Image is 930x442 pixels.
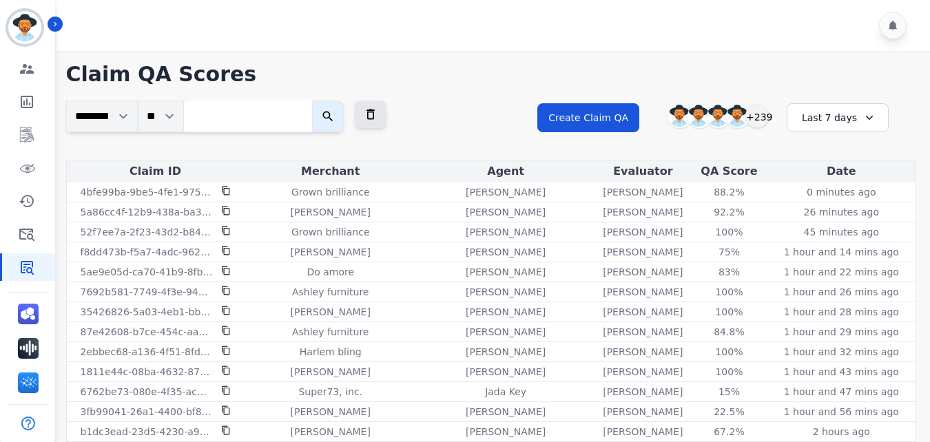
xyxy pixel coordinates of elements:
p: [PERSON_NAME] [603,365,683,379]
p: Grown brilliance [291,225,370,239]
p: [PERSON_NAME] [603,225,683,239]
p: [PERSON_NAME] [466,425,546,439]
p: 45 minutes ago [804,225,879,239]
p: Ashley furniture [292,325,369,339]
div: Last 7 days [787,103,889,132]
p: [PERSON_NAME] [603,385,683,399]
p: [PERSON_NAME] [291,425,371,439]
p: [PERSON_NAME] [291,205,371,219]
div: Date [770,163,913,180]
p: 0 minutes ago [807,185,876,199]
p: [PERSON_NAME] [291,365,371,379]
p: Super73, inc. [298,385,362,399]
p: [PERSON_NAME] [291,245,371,259]
p: 7692b581-7749-4f3e-94d0-cb23e942061d [81,285,213,299]
p: 3fb99041-26a1-4400-bf8e-50bd1af74c8d [81,405,213,419]
p: [PERSON_NAME] [291,405,371,419]
div: 100% [698,225,760,239]
p: [PERSON_NAME] [466,245,546,259]
div: 22.5% [698,405,760,419]
p: Grown brilliance [291,185,370,199]
div: 88.2% [698,185,760,199]
p: 35426826-5a03-4eb1-bb14-92cfc559c246 [81,305,213,319]
p: [PERSON_NAME] [603,405,683,419]
p: [PERSON_NAME] [603,325,683,339]
p: 1 hour and 28 mins ago [784,305,899,319]
p: 5a86cc4f-12b9-438a-ba32-d8ebf206d604 [81,205,213,219]
p: [PERSON_NAME] [466,305,546,319]
p: Ashley furniture [292,285,369,299]
p: 1 hour and 47 mins ago [784,385,899,399]
p: 6762be73-080e-4f35-ac70-077a947c1cc2 [81,385,213,399]
p: 1 hour and 56 mins ago [784,405,899,419]
div: 84.8% [698,325,760,339]
p: [PERSON_NAME] [603,185,683,199]
div: Merchant [247,163,414,180]
p: [PERSON_NAME] [603,425,683,439]
div: 100% [698,345,760,359]
p: 1 hour and 32 mins ago [784,345,899,359]
p: [PERSON_NAME] [291,305,371,319]
div: Evaluator [597,163,688,180]
div: Agent [420,163,592,180]
p: f8dd473b-f5a7-4adc-9627-6444630fc274 [81,245,213,259]
p: 1 hour and 29 mins ago [784,325,899,339]
div: QA Score [694,163,764,180]
p: [PERSON_NAME] [603,205,683,219]
p: 1 hour and 43 mins ago [784,365,899,379]
div: +239 [745,105,769,128]
p: [PERSON_NAME] [466,405,546,419]
p: 1 hour and 26 mins ago [784,285,899,299]
p: [PERSON_NAME] [466,225,546,239]
p: 26 minutes ago [804,205,879,219]
div: 100% [698,365,760,379]
p: 5ae9e05d-ca70-41b9-8fb4-c0f8756aec25 [81,265,213,279]
p: 2 hours ago [813,425,870,439]
div: 100% [698,285,760,299]
p: [PERSON_NAME] [603,265,683,279]
p: [PERSON_NAME] [466,345,546,359]
p: 87e42608-b7ce-454c-aa0e-a42a47e4bea8 [81,325,213,339]
div: 75% [698,245,760,259]
button: Create Claim QA [537,103,639,132]
p: [PERSON_NAME] [466,265,546,279]
div: 83% [698,265,760,279]
img: Bordered avatar [8,11,41,44]
p: [PERSON_NAME] [466,325,546,339]
p: 4bfe99ba-9be5-4fe1-975f-337ac48601c1 [81,185,213,199]
p: [PERSON_NAME] [603,245,683,259]
p: [PERSON_NAME] [466,365,546,379]
p: Harlem bling [300,345,362,359]
p: 52f7ee7a-2f23-43d2-b849-1d6e394de4de [81,225,213,239]
p: [PERSON_NAME] [603,305,683,319]
h1: Claim QA Scores [66,62,916,87]
div: Claim ID [70,163,242,180]
div: 92.2% [698,205,760,219]
p: 1811e44c-08ba-4632-87a4-edc38be56ea8 [81,365,213,379]
p: Jada Key [485,385,526,399]
p: [PERSON_NAME] [603,285,683,299]
div: 15% [698,385,760,399]
p: 1 hour and 22 mins ago [784,265,899,279]
p: b1dc3ead-23d5-4230-a9ba-2965aae5c4fc [81,425,213,439]
p: Do amore [307,265,354,279]
div: 67.2% [698,425,760,439]
div: 100% [698,305,760,319]
p: [PERSON_NAME] [466,285,546,299]
p: 2ebbec68-a136-4f51-8fd5-11bac9459650 [81,345,213,359]
p: [PERSON_NAME] [466,185,546,199]
p: [PERSON_NAME] [466,205,546,219]
p: 1 hour and 14 mins ago [784,245,899,259]
p: [PERSON_NAME] [603,345,683,359]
